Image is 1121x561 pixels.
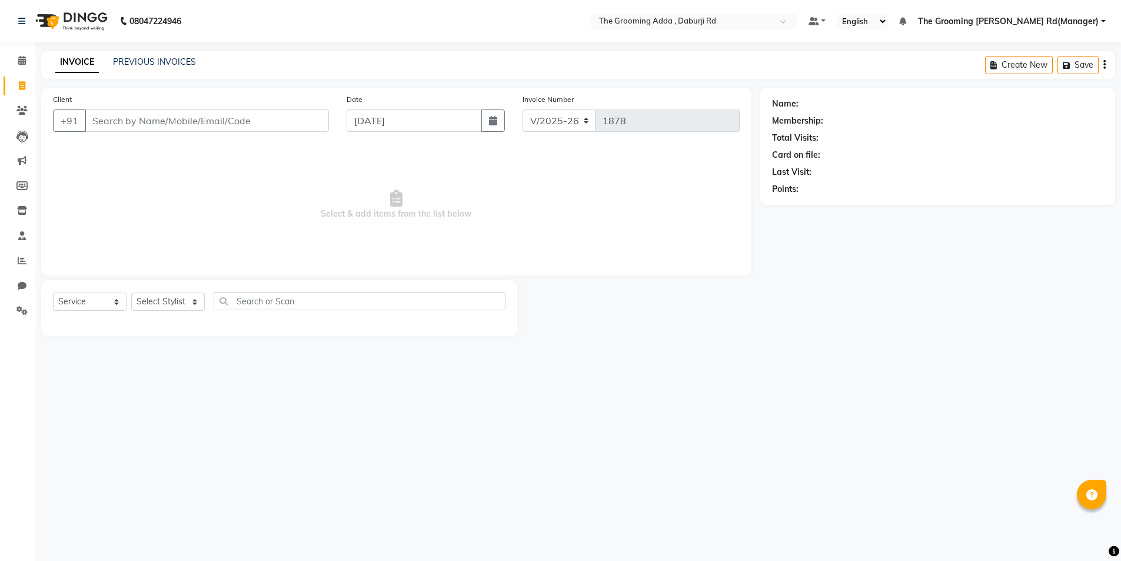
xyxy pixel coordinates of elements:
div: Membership: [772,115,823,127]
label: Client [53,94,72,105]
b: 08047224946 [129,5,181,38]
a: PREVIOUS INVOICES [113,57,196,67]
label: Invoice Number [523,94,574,105]
input: Search or Scan [214,292,505,310]
img: logo [30,5,111,38]
div: Points: [772,183,799,195]
button: +91 [53,109,86,132]
a: INVOICE [55,52,99,73]
div: Name: [772,98,799,110]
button: Save [1057,56,1099,74]
iframe: chat widget [1072,514,1109,549]
label: Date [347,94,362,105]
span: The Grooming [PERSON_NAME] Rd(Manager) [918,15,1099,28]
input: Search by Name/Mobile/Email/Code [85,109,329,132]
div: Card on file: [772,149,820,161]
div: Total Visits: [772,132,819,144]
div: Last Visit: [772,166,811,178]
span: Select & add items from the list below [53,146,740,264]
button: Create New [985,56,1053,74]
